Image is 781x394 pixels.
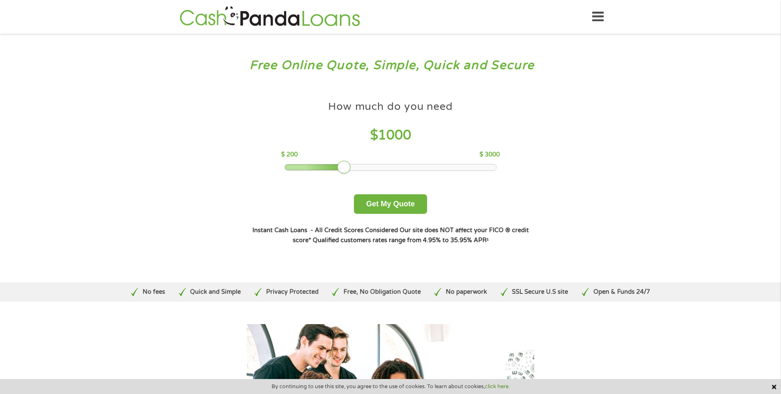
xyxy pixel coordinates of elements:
button: Get My Quote [354,194,427,214]
p: $ 3000 [479,150,500,159]
a: click here. [485,383,510,390]
span: 1000 [378,127,411,143]
p: No paperwork [446,287,487,297]
p: Free, No Obligation Quote [344,287,421,297]
p: SSL Secure U.S site [512,287,568,297]
h4: $ [281,127,499,144]
p: No fees [143,287,165,297]
strong: Qualified customers rates range from 4.95% to 35.95% APR¹ [313,237,489,244]
p: Privacy Protected [266,287,319,297]
p: $ 200 [281,150,298,159]
strong: Instant Cash Loans - All Credit Scores Considered [252,227,398,234]
strong: Our site does NOT affect your FICO ® credit score* [293,227,529,244]
img: GetLoanNow Logo [177,5,363,29]
span: By continuing to use this site, you agree to the use of cookies. To learn about cookies, [272,384,510,389]
p: Open & Funds 24/7 [593,287,650,297]
p: Quick and Simple [190,287,241,297]
h3: Free Online Quote, Simple, Quick and Secure [24,58,757,73]
h4: How much do you need [328,100,453,114]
